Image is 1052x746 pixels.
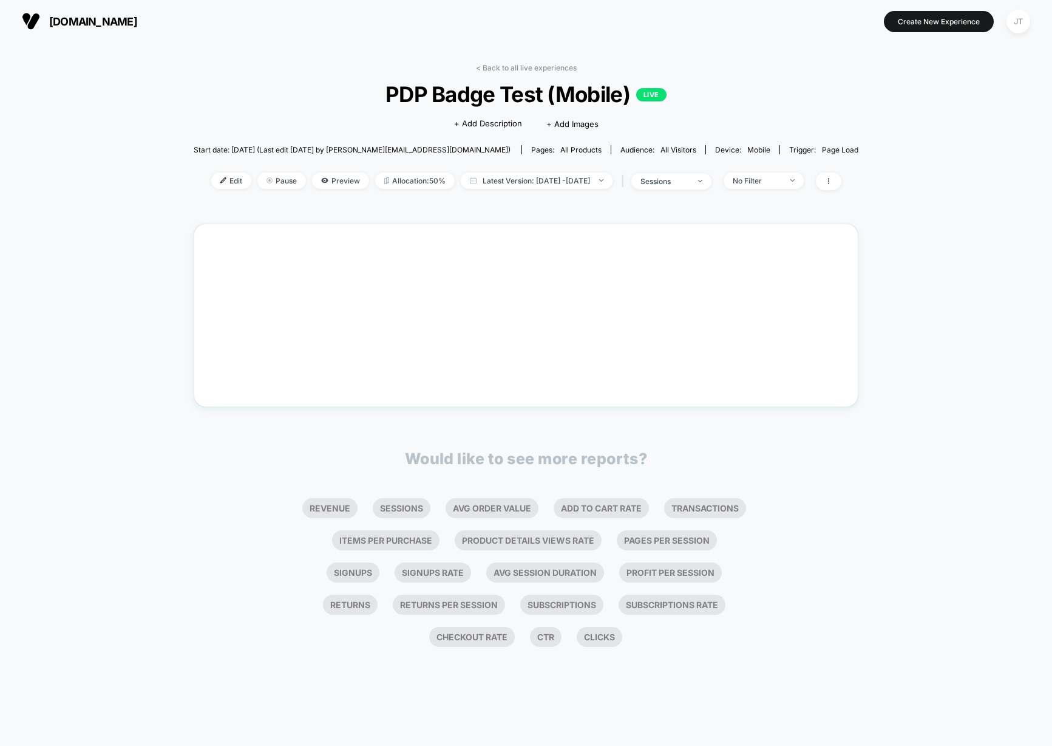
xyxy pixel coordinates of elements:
[332,530,439,550] li: Items Per Purchase
[560,145,602,154] span: all products
[323,595,378,615] li: Returns
[660,145,696,154] span: All Visitors
[405,450,648,468] p: Would like to see more reports?
[705,145,779,154] span: Device:
[617,530,717,550] li: Pages Per Session
[470,177,477,183] img: calendar
[698,180,702,182] img: end
[220,177,226,183] img: edit
[384,177,389,184] img: rebalance
[211,173,251,189] span: Edit
[18,12,141,31] button: [DOMAIN_NAME]
[454,118,522,130] span: + Add Description
[599,179,603,182] img: end
[1003,9,1034,34] button: JT
[619,173,631,190] span: |
[577,627,622,647] li: Clicks
[733,176,781,185] div: No Filter
[476,63,577,72] a: < Back to all live experiences
[375,173,455,189] span: Allocation: 50%
[619,563,722,583] li: Profit Per Session
[49,15,137,28] span: [DOMAIN_NAME]
[619,595,725,615] li: Subscriptions Rate
[486,563,604,583] li: Avg Session Duration
[1006,10,1030,33] div: JT
[461,173,613,189] span: Latest Version: [DATE] - [DATE]
[455,530,602,550] li: Product Details Views Rate
[22,12,40,30] img: Visually logo
[620,145,696,154] div: Audience:
[640,177,689,186] div: sessions
[546,119,599,129] span: + Add Images
[554,498,649,518] li: Add To Cart Rate
[194,145,511,154] span: Start date: [DATE] (Last edit [DATE] by [PERSON_NAME][EMAIL_ADDRESS][DOMAIN_NAME])
[636,88,667,101] p: LIVE
[395,563,471,583] li: Signups Rate
[790,179,795,182] img: end
[373,498,430,518] li: Sessions
[257,173,306,189] span: Pause
[822,145,858,154] span: Page Load
[884,11,994,32] button: Create New Experience
[446,498,538,518] li: Avg Order Value
[227,81,825,107] span: PDP Badge Test (Mobile)
[664,498,746,518] li: Transactions
[429,627,515,647] li: Checkout Rate
[520,595,603,615] li: Subscriptions
[393,595,505,615] li: Returns Per Session
[531,145,602,154] div: Pages:
[747,145,770,154] span: mobile
[266,177,273,183] img: end
[530,627,562,647] li: Ctr
[312,173,369,189] span: Preview
[302,498,358,518] li: Revenue
[327,563,379,583] li: Signups
[789,145,858,154] div: Trigger:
